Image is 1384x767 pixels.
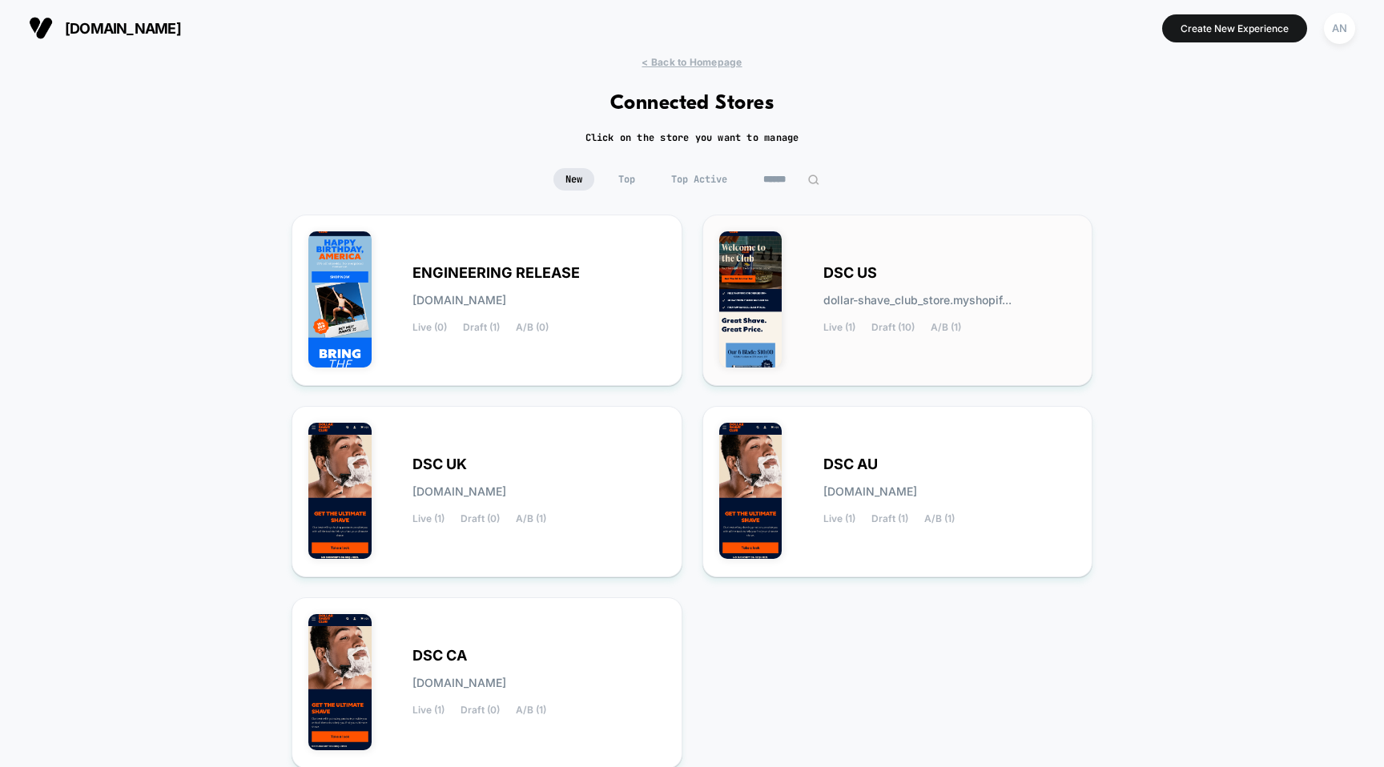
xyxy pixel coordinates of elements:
[412,267,580,279] span: ENGINEERING RELEASE
[461,705,500,716] span: Draft (0)
[807,174,819,186] img: edit
[823,486,917,497] span: [DOMAIN_NAME]
[516,705,546,716] span: A/B (1)
[412,295,506,306] span: [DOMAIN_NAME]
[823,295,1012,306] span: dollar-shave_club_store.myshopif...
[1162,14,1307,42] button: Create New Experience
[308,231,372,367] img: ENGINEERING_RELEASE
[642,56,742,68] span: < Back to Homepage
[24,15,186,41] button: [DOMAIN_NAME]
[553,168,594,191] span: New
[308,614,372,750] img: DSC_CA
[823,513,855,524] span: Live (1)
[29,16,53,40] img: Visually logo
[585,131,799,144] h2: Click on the store you want to manage
[931,322,961,333] span: A/B (1)
[412,705,445,716] span: Live (1)
[308,423,372,559] img: DSC_UK
[412,513,445,524] span: Live (1)
[412,677,506,689] span: [DOMAIN_NAME]
[516,513,546,524] span: A/B (1)
[1319,12,1360,45] button: AN
[610,92,774,115] h1: Connected Stores
[412,322,447,333] span: Live (0)
[606,168,647,191] span: Top
[516,322,549,333] span: A/B (0)
[659,168,739,191] span: Top Active
[871,322,915,333] span: Draft (10)
[412,486,506,497] span: [DOMAIN_NAME]
[871,513,908,524] span: Draft (1)
[412,459,467,470] span: DSC UK
[823,322,855,333] span: Live (1)
[719,231,783,367] img: DOLLAR_SHAVE_CLUB_STORE
[65,20,181,37] span: [DOMAIN_NAME]
[823,267,877,279] span: DSC US
[823,459,878,470] span: DSC AU
[463,322,500,333] span: Draft (1)
[461,513,500,524] span: Draft (0)
[1324,13,1355,44] div: AN
[719,423,783,559] img: DSC_AU
[412,650,467,661] span: DSC CA
[924,513,955,524] span: A/B (1)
